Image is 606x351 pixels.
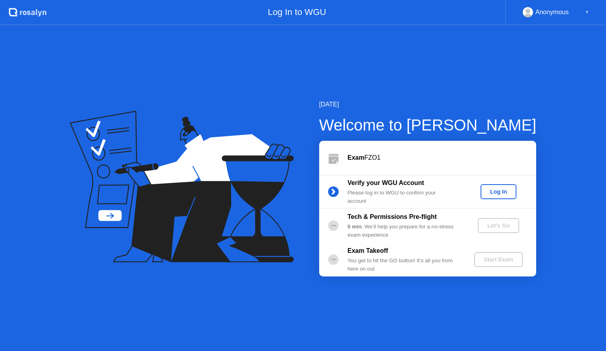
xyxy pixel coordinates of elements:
div: Please log in to WGU to confirm your account [348,189,461,205]
div: Log In [484,189,513,195]
button: Start Exam [474,252,523,267]
button: Log In [481,184,516,199]
div: You get to hit the GO button! It’s all you from here on out [348,257,461,273]
div: Start Exam [477,256,520,263]
b: Tech & Permissions Pre-flight [348,213,437,220]
b: Exam [348,154,365,161]
button: Let's Go [478,218,519,233]
b: Exam Takeoff [348,247,388,254]
b: 5 min [348,224,362,230]
div: Anonymous [535,7,569,17]
div: : We’ll help you prepare for a no-stress exam experience [348,223,461,239]
div: [DATE] [319,100,537,109]
b: Verify your WGU Account [348,179,424,186]
div: ▼ [585,7,589,17]
div: Welcome to [PERSON_NAME] [319,113,537,137]
div: Let's Go [481,222,516,229]
div: FZO1 [348,153,536,162]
